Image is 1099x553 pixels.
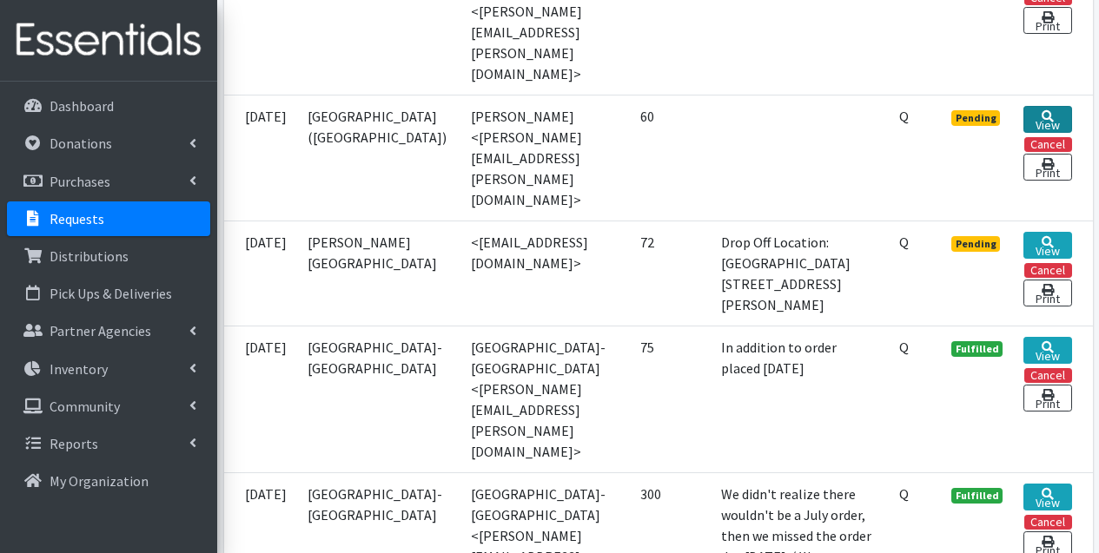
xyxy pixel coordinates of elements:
p: Dashboard [50,97,114,115]
td: [PERSON_NAME][GEOGRAPHIC_DATA] [297,221,461,326]
a: Requests [7,201,210,236]
button: Cancel [1024,137,1072,152]
abbr: Quantity [899,485,909,503]
button: Cancel [1024,368,1072,383]
td: Drop Off Location: [GEOGRAPHIC_DATA] [STREET_ADDRESS][PERSON_NAME] [711,221,889,326]
button: Cancel [1024,263,1072,278]
a: Print [1023,7,1071,34]
p: Purchases [50,173,110,190]
a: Reports [7,426,210,461]
a: Dashboard [7,89,210,123]
p: Pick Ups & Deliveries [50,285,172,302]
p: Community [50,398,120,415]
img: HumanEssentials [7,11,210,69]
a: View [1023,232,1071,259]
a: View [1023,484,1071,510]
a: Donations [7,126,210,161]
abbr: Quantity [899,339,909,356]
td: <[EMAIL_ADDRESS][DOMAIN_NAME]> [460,221,630,326]
a: Pick Ups & Deliveries [7,276,210,311]
p: Partner Agencies [50,322,151,339]
td: [DATE] [224,95,297,221]
a: Print [1023,385,1071,411]
a: View [1023,337,1071,364]
td: 75 [630,326,711,472]
td: [DATE] [224,326,297,472]
abbr: Quantity [899,234,909,251]
td: 60 [630,95,711,221]
a: Inventory [7,352,210,386]
span: Pending [951,236,1001,252]
td: [DATE] [224,221,297,326]
a: My Organization [7,464,210,498]
a: View [1023,106,1071,133]
a: Print [1023,280,1071,306]
button: Cancel [1024,515,1072,530]
span: Fulfilled [951,488,1003,504]
td: [PERSON_NAME] <[PERSON_NAME][EMAIL_ADDRESS][PERSON_NAME][DOMAIN_NAME]> [460,95,630,221]
p: Donations [50,135,112,152]
p: Distributions [50,247,129,265]
td: In addition to order placed [DATE] [711,326,889,472]
a: Partner Agencies [7,313,210,348]
p: Requests [50,210,104,227]
td: [GEOGRAPHIC_DATA]-[GEOGRAPHIC_DATA] [297,326,461,472]
a: Purchases [7,164,210,199]
td: [GEOGRAPHIC_DATA] ([GEOGRAPHIC_DATA]) [297,95,461,221]
a: Distributions [7,239,210,273]
span: Fulfilled [951,341,1003,357]
p: Inventory [50,360,108,378]
span: Pending [951,110,1001,126]
p: My Organization [50,472,149,490]
p: Reports [50,435,98,452]
a: Print [1023,154,1071,181]
a: Community [7,389,210,424]
td: 72 [630,221,711,326]
td: [GEOGRAPHIC_DATA]-[GEOGRAPHIC_DATA] <[PERSON_NAME][EMAIL_ADDRESS][PERSON_NAME][DOMAIN_NAME]> [460,326,630,472]
abbr: Quantity [899,108,909,125]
